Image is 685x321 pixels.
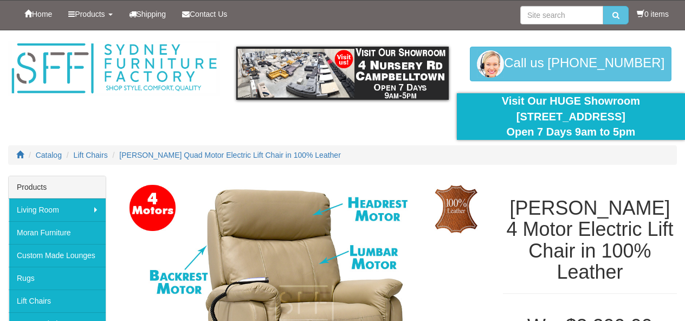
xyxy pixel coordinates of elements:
a: Shipping [121,1,175,28]
input: Site search [520,6,603,24]
span: Home [32,10,52,18]
a: Moran Furniture [9,221,106,244]
a: Rugs [9,267,106,290]
div: Visit Our HUGE Showroom [STREET_ADDRESS] Open 7 Days 9am to 5pm [465,93,677,140]
a: Living Room [9,198,106,221]
a: Products [60,1,120,28]
div: Products [9,176,106,198]
a: Catalog [36,151,62,159]
a: Contact Us [174,1,235,28]
a: [PERSON_NAME] Quad Motor Electric Lift Chair in 100% Leather [119,151,341,159]
a: Lift Chairs [74,151,108,159]
img: showroom.gif [236,47,448,100]
span: Contact Us [190,10,227,18]
a: Custom Made Lounges [9,244,106,267]
a: Lift Chairs [9,290,106,312]
span: Shipping [137,10,166,18]
span: Products [75,10,105,18]
a: Home [16,1,60,28]
img: Sydney Furniture Factory [8,41,220,96]
li: 0 items [637,9,669,20]
h1: [PERSON_NAME] 4 Motor Electric Lift Chair in 100% Leather [503,197,677,283]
